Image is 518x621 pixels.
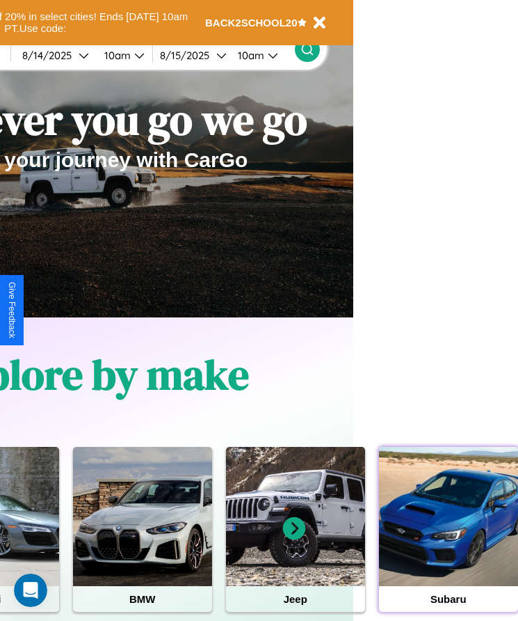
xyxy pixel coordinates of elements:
[205,17,298,29] b: BACK2SCHOOL20
[227,48,295,63] button: 10am
[231,49,268,62] div: 10am
[97,49,134,62] div: 10am
[14,574,47,607] iframe: Intercom live chat
[379,586,518,612] h4: Subaru
[22,49,79,62] div: 8 / 14 / 2025
[18,48,93,63] button: 8/14/2025
[226,586,365,612] h4: Jeep
[7,282,17,338] div: Give Feedback
[160,49,216,62] div: 8 / 15 / 2025
[73,586,212,612] h4: BMW
[93,48,153,63] button: 10am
